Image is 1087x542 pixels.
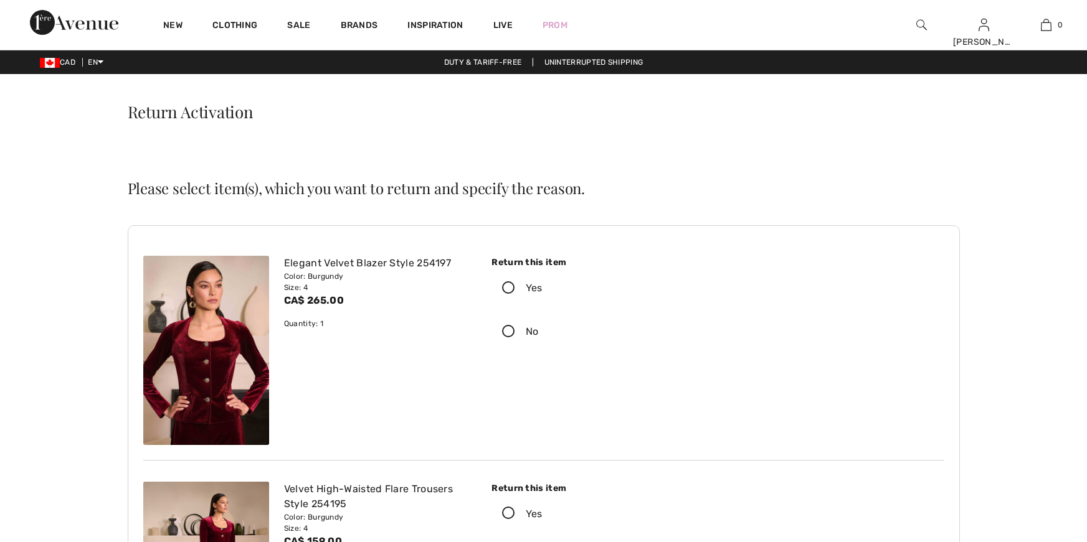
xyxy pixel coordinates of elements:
[284,256,470,271] div: Elegant Velvet Blazer Style 254197
[284,512,470,523] div: Color: Burgundy
[163,20,183,33] a: New
[287,20,310,33] a: Sale
[1058,19,1063,30] span: 0
[979,17,989,32] img: My Info
[284,293,470,308] div: CA$ 265.00
[143,256,269,444] img: joseph-ribkoff-jackets-blazers-burgundy_254197a_1_2655_search.jpg
[916,17,927,32] img: search the website
[284,482,470,512] div: Velvet High-Waisted Flare Trousers Style 254195
[491,269,703,307] label: Yes
[1006,505,1075,536] iframe: Opens a widget where you can chat to one of our agents
[491,495,703,533] label: Yes
[1015,17,1076,32] a: 0
[491,256,703,269] div: Return this item
[88,58,103,67] span: EN
[128,104,960,120] h1: Return Activation
[40,58,80,67] span: CAD
[284,271,470,282] div: Color: Burgundy
[979,19,989,30] a: Sign In
[543,19,567,32] a: Prom
[40,58,60,68] img: Canadian Dollar
[341,20,378,33] a: Brands
[284,523,470,534] div: Size: 4
[1041,17,1051,32] img: My Bag
[491,312,703,351] label: No
[212,20,257,33] a: Clothing
[284,318,470,329] div: Quantity: 1
[284,282,470,293] div: Size: 4
[407,20,463,33] span: Inspiration
[128,180,960,195] h2: Please select item(s), which you want to return and specify the reason.
[493,19,513,32] a: Live
[30,10,118,35] img: 1ère Avenue
[491,482,703,495] div: Return this item
[953,35,1014,49] div: [PERSON_NAME]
